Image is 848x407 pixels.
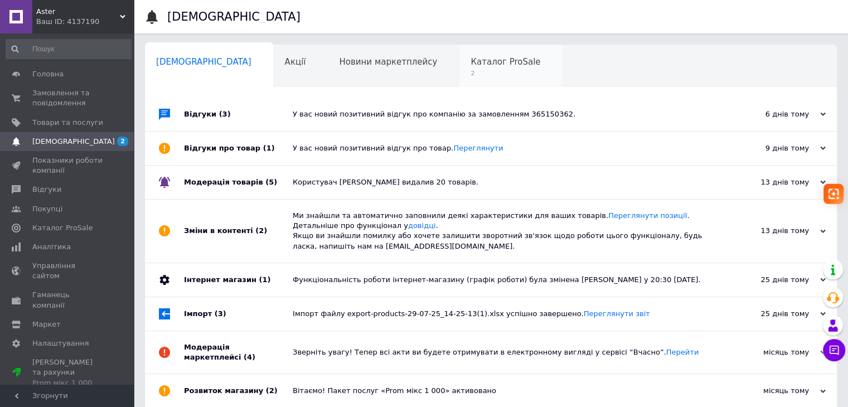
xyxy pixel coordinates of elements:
[184,166,293,199] div: Модерація товарів
[32,88,103,108] span: Замовлення та повідомлення
[215,309,226,318] span: (3)
[263,144,275,152] span: (1)
[714,177,826,187] div: 13 днів тому
[32,223,93,233] span: Каталог ProSale
[714,109,826,119] div: 6 днів тому
[584,309,650,318] a: Переглянути звіт
[184,263,293,297] div: Інтернет магазин
[453,144,503,152] a: Переглянути
[293,386,714,396] div: Вітаємо! Пакет послуг «Prom мікс 1 000» активовано
[666,348,699,356] a: Перейти
[219,110,231,118] span: (3)
[32,319,61,330] span: Маркет
[184,132,293,165] div: Відгуки про товар
[36,17,134,27] div: Ваш ID: 4137190
[714,226,826,236] div: 13 днів тому
[184,331,293,374] div: Модерація маркетплейсі
[471,57,540,67] span: Каталог ProSale
[244,353,255,361] span: (4)
[32,118,103,128] span: Товари та послуги
[32,261,103,281] span: Управління сайтом
[265,178,277,186] span: (5)
[293,275,714,285] div: Функціональність роботи інтернет-магазину (графік роботи) була змінена [PERSON_NAME] у 20:30 [DATE].
[32,338,89,348] span: Налаштування
[285,57,306,67] span: Акції
[293,211,714,251] div: Ми знайшли та автоматично заповнили деякі характеристики для ваших товарів. . Детальніше про функ...
[32,137,115,147] span: [DEMOGRAPHIC_DATA]
[32,69,64,79] span: Головна
[714,275,826,285] div: 25 днів тому
[32,156,103,176] span: Показники роботи компанії
[32,204,62,214] span: Покупці
[36,7,120,17] span: Aster
[32,242,71,252] span: Аналітика
[32,290,103,310] span: Гаманець компанії
[32,185,61,195] span: Відгуки
[293,177,714,187] div: Користувач [PERSON_NAME] видалив 20 товарів.
[117,137,128,146] span: 2
[608,211,687,220] a: Переглянути позиції
[167,10,301,23] h1: [DEMOGRAPHIC_DATA]
[339,57,437,67] span: Новини маркетплейсу
[714,386,826,396] div: місяць тому
[6,39,132,59] input: Пошук
[259,275,270,284] span: (1)
[293,143,714,153] div: У вас новий позитивний відгук про товар.
[156,57,251,67] span: [DEMOGRAPHIC_DATA]
[255,226,267,235] span: (2)
[714,309,826,319] div: 25 днів тому
[408,221,436,230] a: довідці
[184,297,293,331] div: Імпорт
[293,309,714,319] div: Імпорт файлу export-products-29-07-25_14-25-13(1).xlsx успішно завершено.
[293,347,714,357] div: Зверніть увагу! Тепер всі акти ви будете отримувати в електронному вигляді у сервісі “Вчасно”.
[184,200,293,263] div: Зміни в контенті
[471,69,540,77] span: 2
[823,339,845,361] button: Чат з покупцем
[184,98,293,131] div: Відгуки
[293,109,714,119] div: У вас новий позитивний відгук про компанію за замовленням 365150362.
[32,357,103,388] span: [PERSON_NAME] та рахунки
[32,378,103,388] div: Prom мікс 1 000
[714,143,826,153] div: 9 днів тому
[714,347,826,357] div: місяць тому
[266,386,278,395] span: (2)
